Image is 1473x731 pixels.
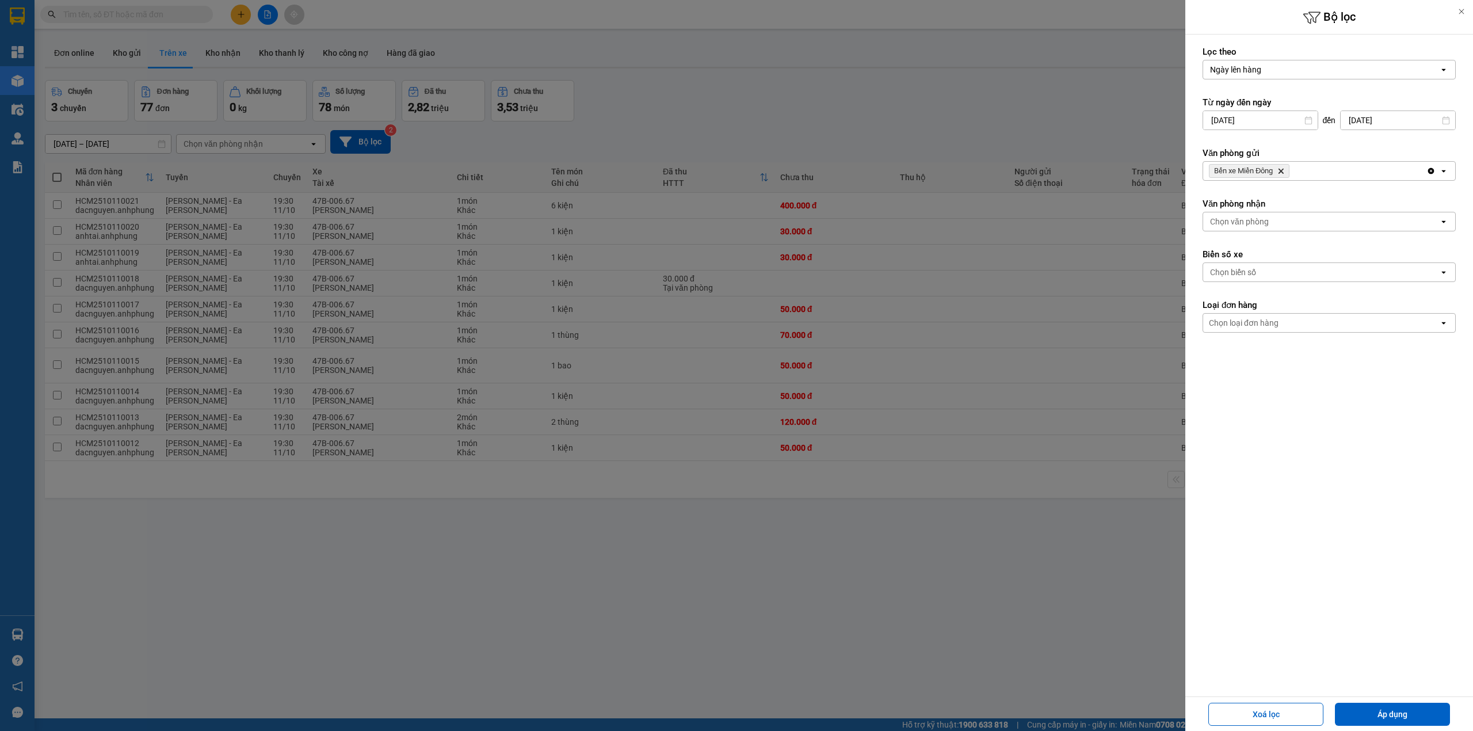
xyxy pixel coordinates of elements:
div: Chọn loại đơn hàng [1209,317,1279,329]
label: Lọc theo [1203,46,1456,58]
h6: Bộ lọc [1185,9,1473,26]
svg: Delete [1277,167,1284,174]
label: Biển số xe [1203,249,1456,260]
svg: open [1439,166,1448,176]
span: Bến xe Miền Đông, close by backspace [1209,164,1289,178]
svg: Clear all [1426,166,1436,176]
label: Loại đơn hàng [1203,299,1456,311]
label: Văn phòng gửi [1203,147,1456,159]
span: Bến xe Miền Đông [1214,166,1273,176]
input: Selected Ngày lên hàng. [1262,64,1264,75]
label: Văn phòng nhận [1203,198,1456,210]
svg: open [1439,268,1448,277]
span: đến [1323,115,1336,126]
button: Áp dụng [1335,703,1450,726]
div: Chọn biển số [1210,266,1256,278]
label: Từ ngày đến ngày [1203,97,1456,108]
input: Select a date. [1203,111,1318,130]
svg: open [1439,65,1448,74]
div: Chọn văn phòng [1210,216,1269,227]
input: Selected Bến xe Miền Đông. [1292,165,1293,177]
div: Ngày lên hàng [1210,64,1261,75]
svg: open [1439,217,1448,226]
button: Xoá lọc [1208,703,1323,726]
svg: open [1439,318,1448,328]
input: Select a date. [1341,111,1455,130]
